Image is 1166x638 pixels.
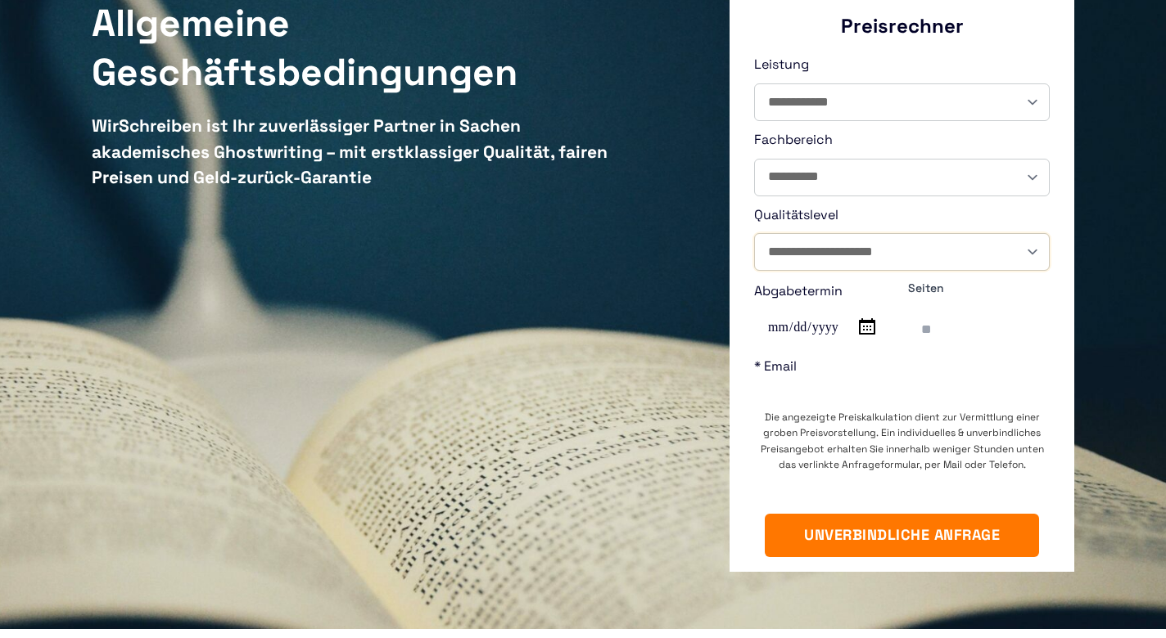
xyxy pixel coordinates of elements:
input: * Email [754,385,1016,400]
select: Fachbereich [755,159,1049,195]
span: UNVERBINDLICHE ANFRAGE [804,525,1000,544]
select: Qualitätslevel [755,234,1049,270]
select: Leistung [755,84,1049,120]
button: UNVERBINDLICHE ANFRAGE [765,514,1039,557]
label: Qualitätslevel [754,204,1050,272]
label: Leistung [754,54,1050,121]
input: Abgabetermin [754,309,882,346]
label: Abgabetermin [754,281,896,347]
div: WirSchreiben ist Ihr zuverlässiger Partner in Sachen akademisches Ghostwriting – mit erstklassige... [92,113,623,191]
div: Die angezeigte Preiskalkulation dient zur Vermittlung einer groben Preisvorstellung. Ein individu... [754,410,1050,473]
label: Fachbereich [754,129,1050,196]
label: * Email [754,356,1050,402]
form: Contact form [754,13,1050,557]
div: Preisrechner [754,13,1050,38]
span: Seiten [908,279,1050,297]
